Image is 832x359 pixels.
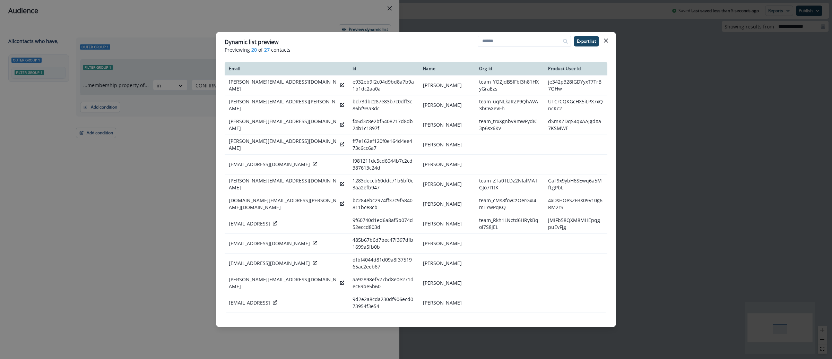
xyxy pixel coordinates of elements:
td: dSmKZDqS4qxAAJgdXa7KSMWE [544,115,607,135]
td: [PERSON_NAME] [419,95,475,115]
td: jMIFb58QXM8MHEpqgpuEvFjg [544,214,607,234]
td: [PERSON_NAME] [419,76,475,95]
td: 9f60740d1ed6a8af5b074d52eccd803d [348,214,419,234]
td: UTCrCQKGcHX5iLPX7xQncKc2 [544,95,607,115]
td: 4xDsHOeSZFBX09V10g6RM2rS [544,194,607,214]
td: [PERSON_NAME] [419,214,475,234]
p: [EMAIL_ADDRESS] [229,220,270,227]
td: team_trxXgnbvRmwFydIC3p6sx6Kv [475,115,544,135]
p: [EMAIL_ADDRESS][DOMAIN_NAME] [229,260,310,267]
td: [PERSON_NAME] [419,313,475,333]
td: je342p328IGDYyxT7TrB7OHw [544,76,607,95]
p: Previewing of contacts [225,46,607,53]
button: Close [600,35,612,46]
button: Export list [574,36,599,46]
div: Email [229,66,344,71]
td: f45d3c8e2bf5408717d8db24b1c1897f [348,115,419,135]
td: aa92898ef527bd8e0e271dec69be5b60 [348,273,419,293]
td: team_cMs8fovCzOerGxI4mTYwPqKQ [475,194,544,214]
td: 9d2e2a8cda230df906ecd073954f3e54 [348,293,419,313]
span: 27 [264,46,270,53]
td: [PERSON_NAME] [419,254,475,273]
p: [PERSON_NAME][EMAIL_ADDRESS][DOMAIN_NAME] [229,118,337,132]
p: [PERSON_NAME][EMAIL_ADDRESS][DOMAIN_NAME] [229,177,337,191]
p: Dynamic list preview [225,38,278,46]
td: [PERSON_NAME] [419,155,475,174]
td: team_YQZJdB5IFbl3h81HXyGraEzs [475,76,544,95]
div: Id [353,66,415,71]
td: team_uqNLkaRZP9QhAVA3bC6XeVFh [475,95,544,115]
td: [PERSON_NAME] [419,115,475,135]
td: [PERSON_NAME] [419,293,475,313]
td: bd73dbc287e83b7c0dff3c86bf93a3dc [348,95,419,115]
p: Export list [577,39,596,44]
td: [PERSON_NAME] [419,174,475,194]
td: bc284ebc2974ff37c9f5840811bce8cb [348,194,419,214]
td: 4b47f16a0146d9f745b0bfe886303015 [348,313,419,333]
td: team_Rkh1LNctd6HRykBqoi7S8jEL [475,214,544,234]
p: [PERSON_NAME][EMAIL_ADDRESS][DOMAIN_NAME] [229,138,337,152]
p: [EMAIL_ADDRESS] [229,299,270,306]
p: [EMAIL_ADDRESS][DOMAIN_NAME] [229,161,310,168]
td: dfbf4044d81d09a8f3751965ac2eeb67 [348,254,419,273]
td: e932eb9f2c04d9bd8a7b9a1b1dc2aa0a [348,76,419,95]
td: [PERSON_NAME] [419,234,475,254]
td: [PERSON_NAME] [419,135,475,155]
div: Product User Id [548,66,603,71]
span: 20 [251,46,257,53]
p: [EMAIL_ADDRESS][DOMAIN_NAME] [229,240,310,247]
td: 1283deccb60ddc71b6bf0c3aa2efb947 [348,174,419,194]
td: 485b67b6d7bec47f397dfb1699a5fb0b [348,234,419,254]
td: GaF9x9ybH6SEwq6a5MfLgPbL [544,174,607,194]
p: [PERSON_NAME][EMAIL_ADDRESS][PERSON_NAME] [229,98,337,112]
p: [PERSON_NAME][EMAIL_ADDRESS][DOMAIN_NAME] [229,276,337,290]
td: [PERSON_NAME] [419,273,475,293]
div: Org Id [479,66,540,71]
p: [PERSON_NAME][EMAIL_ADDRESS][DOMAIN_NAME] [229,78,337,92]
td: team_ZTa0TLDz2NIalMATGJo7I1tK [475,174,544,194]
td: ff7e162ef120f0e164d4ee473c6cc6a7 [348,135,419,155]
p: [DOMAIN_NAME][EMAIL_ADDRESS][PERSON_NAME][DOMAIN_NAME] [229,197,337,211]
td: f981211dc5cd6044b7c2cd387613c24d [348,155,419,174]
div: Name [423,66,471,71]
td: [PERSON_NAME] [419,194,475,214]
